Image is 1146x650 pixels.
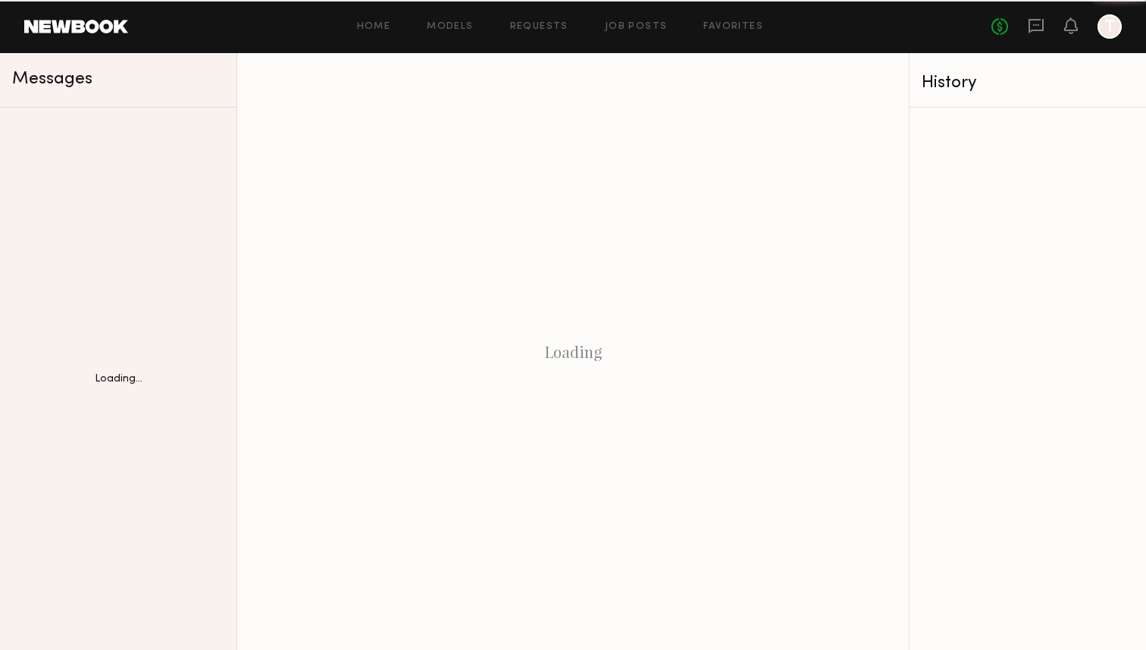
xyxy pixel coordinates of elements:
div: Loading [237,53,909,650]
a: Favorites [703,22,763,32]
a: Models [427,22,473,32]
span: Messages [12,71,92,88]
a: T [1097,14,1122,39]
a: Home [357,22,391,32]
div: History [922,74,1134,92]
a: Requests [510,22,568,32]
div: Loading... [95,374,142,385]
a: Job Posts [605,22,668,32]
